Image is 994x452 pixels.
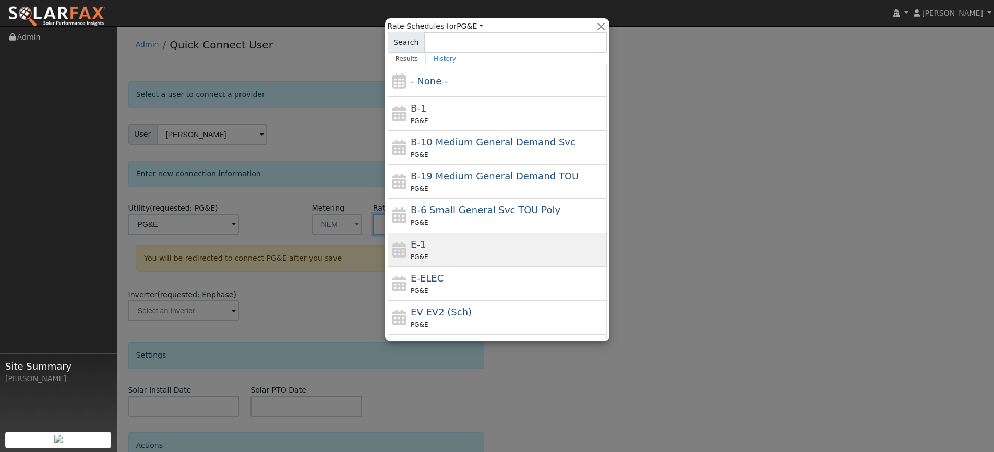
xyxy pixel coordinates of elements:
span: [PERSON_NAME] [922,9,983,17]
span: B-19 Medium General Demand TOU (Secondary) Mandatory [411,170,579,181]
a: PG&E [457,22,483,30]
span: Site Summary [5,359,112,373]
span: PG&E [411,151,428,158]
img: SolarFax [8,6,106,28]
div: [PERSON_NAME] [5,373,112,384]
span: B-10 Medium General Demand Service (Primary Voltage) [411,137,576,148]
span: PG&E [411,287,428,295]
img: retrieve [54,435,63,443]
span: - None - [411,76,448,87]
span: PG&E [411,321,428,328]
span: PG&E [411,253,428,261]
span: B-6 Small General Service TOU Poly Phase [411,204,560,215]
span: PG&E [411,185,428,192]
span: PG&E [411,117,428,125]
span: E-1 [411,239,426,250]
a: Results [388,53,426,65]
a: History [426,53,464,65]
span: E-ELEC [411,273,444,284]
span: Search [388,32,425,53]
span: B-1 [411,103,426,114]
span: Rate Schedules for [388,21,483,32]
span: Electric Vehicle EV2 (Sch) [411,307,472,317]
span: PG&E [411,219,428,226]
